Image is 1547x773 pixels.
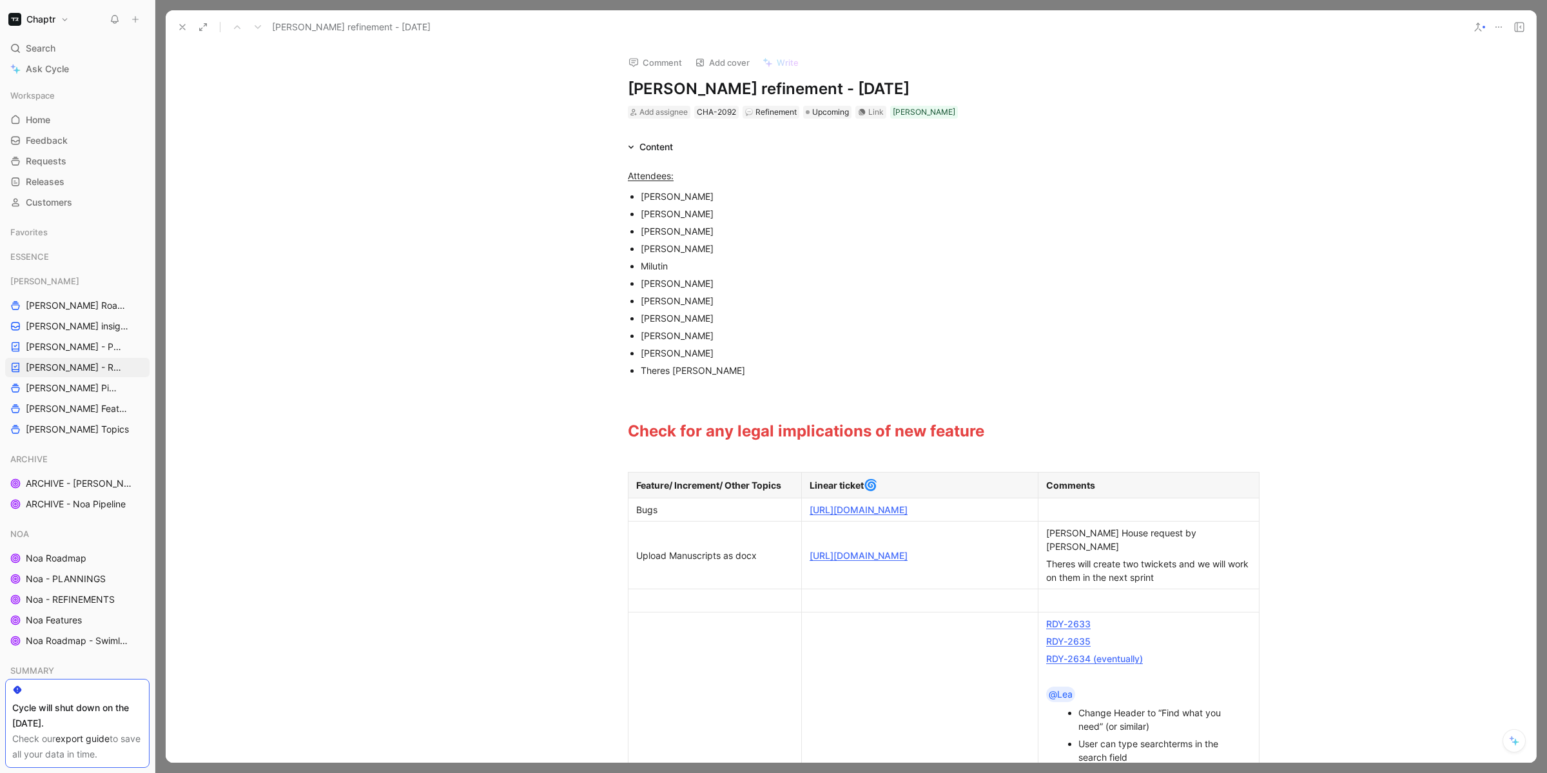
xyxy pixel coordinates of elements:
[893,106,955,119] div: [PERSON_NAME]
[26,196,72,209] span: Customers
[5,590,150,609] a: Noa - REFINEMENTS
[26,14,55,25] h1: Chaptr
[641,242,1074,255] div: [PERSON_NAME]
[810,504,908,515] a: [URL][DOMAIN_NAME]
[5,524,150,543] div: NOA
[10,275,79,288] span: [PERSON_NAME]
[8,13,21,26] img: Chaptr
[5,449,150,469] div: ARCHIVE
[26,402,132,415] span: [PERSON_NAME] Features
[5,10,72,28] button: ChaptrChaptr
[641,224,1074,238] div: [PERSON_NAME]
[1046,636,1091,647] a: RDY-2635
[26,134,68,147] span: Feedback
[5,661,150,680] div: SUMMARY
[12,700,142,731] div: Cycle will shut down on the [DATE].
[272,19,431,35] span: [PERSON_NAME] refinement - [DATE]
[26,477,135,490] span: ARCHIVE - [PERSON_NAME] Pipeline
[5,131,150,150] a: Feedback
[812,106,849,119] span: Upcoming
[641,190,1074,203] div: [PERSON_NAME]
[623,54,688,72] button: Comment
[1046,480,1095,491] strong: Comments
[628,422,984,440] span: Check for any legal implications of new feature
[5,193,150,212] a: Customers
[26,552,86,565] span: Noa Roadmap
[1046,618,1091,629] a: RDY-2633
[868,106,884,119] div: Link
[26,299,128,312] span: [PERSON_NAME] Roadmap - open items
[639,107,688,117] span: Add assignee
[1049,687,1073,702] div: @Lea
[26,498,126,511] span: ARCHIVE - Noa Pipeline
[5,474,150,493] a: ARCHIVE - [PERSON_NAME] Pipeline
[10,527,29,540] span: NOA
[1078,737,1232,764] div: User can type searchterms in the search field
[26,61,69,77] span: Ask Cycle
[26,634,132,647] span: Noa Roadmap - Swimlanes
[5,378,150,398] a: [PERSON_NAME] Pipeline
[26,340,124,353] span: [PERSON_NAME] - PLANNINGS
[641,346,1074,360] div: [PERSON_NAME]
[5,110,150,130] a: Home
[641,364,1074,377] div: Theres [PERSON_NAME]
[5,399,150,418] a: [PERSON_NAME] Features
[12,731,142,762] div: Check our to save all your data in time.
[10,250,49,263] span: ESSENCE
[641,311,1074,325] div: [PERSON_NAME]
[5,271,150,291] div: [PERSON_NAME]
[1046,526,1251,553] div: [PERSON_NAME] House request by [PERSON_NAME]
[5,59,150,79] a: Ask Cycle
[636,503,793,516] div: Bugs
[26,175,64,188] span: Releases
[26,423,129,436] span: [PERSON_NAME] Topics
[803,106,851,119] div: Upcoming
[641,259,1074,273] div: Milutin
[5,271,150,439] div: [PERSON_NAME][PERSON_NAME] Roadmap - open items[PERSON_NAME] insights[PERSON_NAME] - PLANNINGS[PE...
[26,41,55,56] span: Search
[5,222,150,242] div: Favorites
[5,549,150,568] a: Noa Roadmap
[743,106,799,119] div: 💬Refinement
[5,317,150,336] a: [PERSON_NAME] insights
[697,106,736,119] div: CHA-2092
[1078,706,1232,733] div: Change Header to “Find what you need” (or similar)
[628,170,674,181] u: Attendees:
[5,631,150,651] a: Noa Roadmap - Swimlanes
[5,524,150,651] div: NOANoa RoadmapNoa - PLANNINGSNoa - REFINEMENTSNoa FeaturesNoa Roadmap - Swimlanes
[5,247,150,266] div: ESSENCE
[5,152,150,171] a: Requests
[26,382,120,395] span: [PERSON_NAME] Pipeline
[745,106,797,119] div: Refinement
[641,294,1074,308] div: [PERSON_NAME]
[10,664,54,677] span: SUMMARY
[628,79,1074,99] h1: [PERSON_NAME] refinement - [DATE]
[1046,557,1251,584] div: Theres will create two twickets and we will work on them in the next sprint
[26,155,66,168] span: Requests
[55,733,110,744] a: export guide
[5,296,150,315] a: [PERSON_NAME] Roadmap - open items
[641,329,1074,342] div: [PERSON_NAME]
[623,139,678,155] div: Content
[636,480,781,491] strong: Feature/ Increment/ Other Topics
[641,207,1074,220] div: [PERSON_NAME]
[5,337,150,357] a: [PERSON_NAME] - PLANNINGS
[5,661,150,684] div: SUMMARY
[5,172,150,191] a: Releases
[777,57,799,68] span: Write
[757,54,804,72] button: Write
[5,86,150,105] div: Workspace
[810,550,908,561] a: [URL][DOMAIN_NAME]
[5,611,150,630] a: Noa Features
[1046,653,1143,664] a: RDY-2634 (eventually)
[10,226,48,239] span: Favorites
[810,480,864,491] strong: Linear ticket
[745,108,753,116] img: 💬
[5,420,150,439] a: [PERSON_NAME] Topics
[689,54,755,72] button: Add cover
[636,549,793,562] div: Upload Manuscripts as docx
[26,361,125,374] span: [PERSON_NAME] - REFINEMENTS
[26,614,82,627] span: Noa Features
[5,449,150,514] div: ARCHIVEARCHIVE - [PERSON_NAME] PipelineARCHIVE - Noa Pipeline
[5,569,150,589] a: Noa - PLANNINGS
